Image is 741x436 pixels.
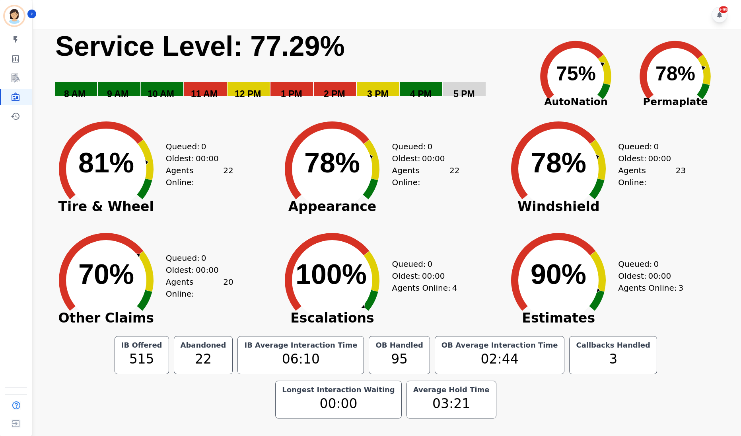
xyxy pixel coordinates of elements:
[280,394,397,414] div: 00:00
[64,89,86,99] text: 8 AM
[47,203,166,211] span: Tire & Wheel
[281,89,302,99] text: 1 PM
[422,270,445,282] span: 00:00
[223,276,233,300] span: 20
[243,341,359,349] div: IB Average Interaction Time
[648,270,671,282] span: 00:00
[166,153,226,164] div: Oldest:
[719,6,728,13] div: +99
[304,147,360,178] text: 78%
[235,89,261,99] text: 12 PM
[531,259,586,290] text: 90%
[574,341,652,349] div: Callbacks Handled
[392,270,451,282] div: Oldest:
[653,258,659,270] span: 0
[120,341,164,349] div: IB Offered
[392,153,451,164] div: Oldest:
[678,282,683,294] span: 3
[648,153,671,164] span: 00:00
[412,386,491,394] div: Average Hold Time
[324,89,345,99] text: 2 PM
[428,141,433,153] span: 0
[392,258,451,270] div: Queued:
[55,31,345,62] text: Service Level: 77.29%
[449,164,459,188] span: 22
[531,147,586,178] text: 78%
[556,63,596,85] text: 75%
[618,164,686,188] div: Agents Online:
[166,141,226,153] div: Queued:
[618,153,678,164] div: Oldest:
[120,349,164,369] div: 515
[410,89,432,99] text: 4 PM
[626,94,725,109] span: Permaplate
[179,341,228,349] div: Abandoned
[452,282,457,294] span: 4
[618,141,678,153] div: Queued:
[272,314,392,322] span: Escalations
[166,164,233,188] div: Agents Online:
[618,258,678,270] div: Queued:
[574,349,652,369] div: 3
[296,259,367,290] text: 100%
[499,203,618,211] span: Windshield
[107,89,128,99] text: 9 AM
[412,394,491,414] div: 03:21
[201,141,206,153] span: 0
[367,89,389,99] text: 3 PM
[422,153,445,164] span: 00:00
[392,141,451,153] div: Queued:
[166,252,226,264] div: Queued:
[272,203,392,211] span: Appearance
[196,264,219,276] span: 00:00
[243,349,359,369] div: 06:10
[201,252,206,264] span: 0
[166,264,226,276] div: Oldest:
[440,341,560,349] div: OB Average Interaction Time
[280,386,397,394] div: Longest Interaction Waiting
[374,341,424,349] div: OB Handled
[618,282,686,294] div: Agents Online:
[453,89,475,99] text: 5 PM
[78,259,134,290] text: 70%
[428,258,433,270] span: 0
[54,29,521,111] svg: Service Level: 0%
[148,89,174,99] text: 10 AM
[655,63,695,85] text: 78%
[440,349,560,369] div: 02:44
[223,164,233,188] span: 22
[78,147,134,178] text: 81%
[499,314,618,322] span: Estimates
[47,314,166,322] span: Other Claims
[166,276,233,300] div: Agents Online:
[676,164,686,188] span: 23
[392,164,459,188] div: Agents Online:
[392,282,459,294] div: Agents Online:
[191,89,218,99] text: 11 AM
[526,94,626,109] span: AutoNation
[374,349,424,369] div: 95
[653,141,659,153] span: 0
[196,153,219,164] span: 00:00
[179,349,228,369] div: 22
[618,270,678,282] div: Oldest:
[5,6,24,25] img: Bordered avatar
